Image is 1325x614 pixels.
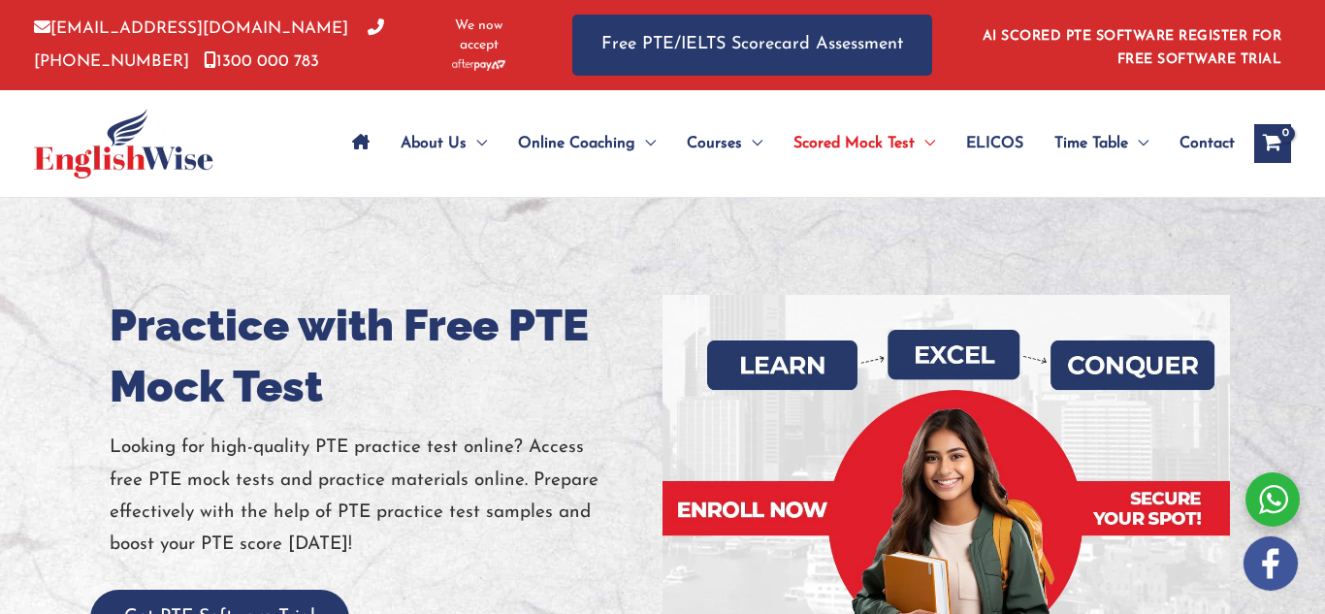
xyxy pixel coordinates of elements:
[966,110,1023,178] span: ELICOS
[337,110,1235,178] nav: Site Navigation: Main Menu
[467,110,487,178] span: Menu Toggle
[452,59,505,70] img: Afterpay-Logo
[1054,110,1128,178] span: Time Table
[635,110,656,178] span: Menu Toggle
[502,110,671,178] a: Online CoachingMenu Toggle
[687,110,742,178] span: Courses
[401,110,467,178] span: About Us
[204,53,319,70] a: 1300 000 783
[915,110,935,178] span: Menu Toggle
[1244,536,1298,591] img: white-facebook.png
[1039,110,1164,178] a: Time TableMenu Toggle
[572,15,932,76] a: Free PTE/IELTS Scorecard Assessment
[34,20,348,37] a: [EMAIL_ADDRESS][DOMAIN_NAME]
[1164,110,1235,178] a: Contact
[778,110,951,178] a: Scored Mock TestMenu Toggle
[518,110,635,178] span: Online Coaching
[671,110,778,178] a: CoursesMenu Toggle
[385,110,502,178] a: About UsMenu Toggle
[793,110,915,178] span: Scored Mock Test
[742,110,762,178] span: Menu Toggle
[1180,110,1235,178] span: Contact
[110,432,648,561] p: Looking for high-quality PTE practice test online? Access free PTE mock tests and practice materi...
[971,14,1291,77] aside: Header Widget 1
[1128,110,1148,178] span: Menu Toggle
[435,16,524,55] span: We now accept
[34,20,384,69] a: [PHONE_NUMBER]
[1254,124,1291,163] a: View Shopping Cart, empty
[110,295,648,417] h1: Practice with Free PTE Mock Test
[951,110,1039,178] a: ELICOS
[34,109,213,178] img: cropped-ew-logo
[983,29,1282,67] a: AI SCORED PTE SOFTWARE REGISTER FOR FREE SOFTWARE TRIAL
